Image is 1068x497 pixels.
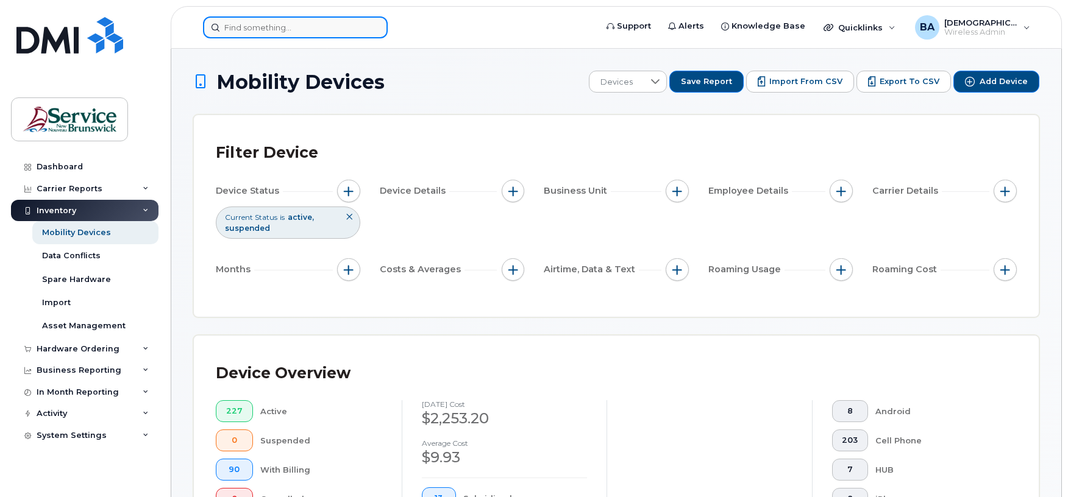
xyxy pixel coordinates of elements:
[226,435,243,445] span: 0
[669,71,744,93] button: Save Report
[380,185,449,197] span: Device Details
[708,263,785,276] span: Roaming Usage
[880,76,939,87] span: Export to CSV
[708,185,792,197] span: Employee Details
[842,435,858,445] span: 203
[225,224,270,233] span: suspended
[422,447,588,468] div: $9.93
[842,465,858,474] span: 7
[216,263,254,276] span: Months
[422,400,588,408] h4: [DATE] cost
[422,439,588,447] h4: Average cost
[216,185,283,197] span: Device Status
[544,263,639,276] span: Airtime, Data & Text
[872,185,942,197] span: Carrier Details
[280,212,285,222] span: is
[832,459,869,481] button: 7
[216,429,253,451] button: 0
[216,71,385,93] span: Mobility Devices
[832,400,869,422] button: 8
[216,459,253,481] button: 90
[226,465,243,474] span: 90
[953,71,1039,93] button: Add Device
[681,76,732,87] span: Save Report
[216,137,318,169] div: Filter Device
[288,213,314,222] span: active
[380,263,465,276] span: Costs & Averages
[226,406,243,416] span: 227
[260,429,382,451] div: Suspended
[875,459,997,481] div: HUB
[260,459,382,481] div: With Billing
[842,406,858,416] span: 8
[872,263,941,276] span: Roaming Cost
[216,400,253,422] button: 227
[875,429,997,451] div: Cell Phone
[225,212,277,222] span: Current Status
[544,185,611,197] span: Business Unit
[769,76,842,87] span: Import from CSV
[875,400,997,422] div: Android
[856,71,951,93] button: Export to CSV
[589,71,644,93] span: Devices
[216,358,351,389] div: Device Overview
[746,71,854,93] button: Import from CSV
[980,76,1028,87] span: Add Device
[832,429,869,451] button: 203
[260,400,382,422] div: Active
[422,408,588,429] div: $2,253.20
